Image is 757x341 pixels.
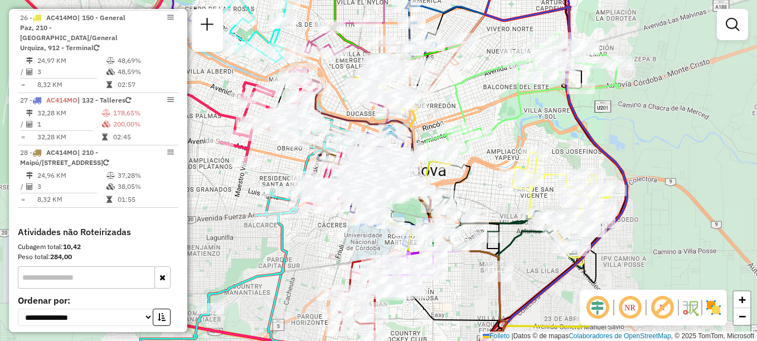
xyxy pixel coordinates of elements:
em: Opções [167,149,174,155]
span: Ocultar deslocamento [584,294,611,321]
i: Distância Total [26,110,33,116]
td: 24,97 KM [37,55,106,66]
span: | 150 - General Paz, 210 - [GEOGRAPHIC_DATA]/General Urquiza, 912 - Terminal [20,13,125,52]
i: % de utilização do peso [106,57,115,64]
font: 27 - [20,96,32,104]
td: 24,96 KM [37,170,106,181]
i: Total de Atividades [26,183,33,190]
i: % de utilização da cubagem [102,121,110,128]
img: UDC - Córdoba [384,130,398,144]
span: − [739,309,746,323]
img: Exibir/Ocultar setores [705,299,722,316]
i: Distância Total [26,172,33,179]
td: 01:55 [117,194,173,205]
button: Ordem crescente [153,309,171,326]
strong: 284,00 [50,252,72,261]
td: / [20,66,26,77]
i: Veículo já utilizado nesta sessão [94,45,99,51]
i: Veículo já utilizado nesta sessão [103,159,109,166]
td: = [20,131,26,143]
i: % de utilização da cubagem [106,69,115,75]
td: 02:57 [117,79,173,90]
td: 02:45 [113,131,174,143]
font: 48,59% [118,67,141,76]
font: 28 - [20,148,32,157]
td: 37,28% [117,170,173,181]
i: % de utilização do peso [106,172,115,179]
a: Folleto [483,332,509,340]
i: Veículo já utilizado nesta sessão [125,97,131,104]
td: / [20,119,26,130]
a: Colaboradores de OpenStreetMap [569,332,671,340]
i: Total de Atividades [26,69,33,75]
div: Cubagem total: [18,242,178,252]
td: 32,28 KM [37,131,101,143]
em: Opções [167,96,174,103]
td: 8,32 KM [37,194,106,205]
i: Distância Total [26,57,33,64]
td: 32,28 KM [37,108,101,119]
a: Nova sessão e pesquisa [196,13,219,38]
div: Datos © de mapas , © 2025 TomTom, Microsoft [480,332,757,341]
i: % de utilização da cubagem [106,183,115,190]
span: AC414MO [46,96,77,104]
h4: Atividades não Roteirizadas [18,227,178,237]
i: % de utilização do peso [102,110,110,116]
td: 3 [37,66,106,77]
span: AC414MO [46,148,77,157]
span: Ocultar NR [617,294,643,321]
i: Tempo total em rota [106,196,112,203]
span: Exibir rótulo [649,294,676,321]
td: 3 [37,181,106,192]
a: Exibir filtros [721,13,744,36]
img: Fluxo de ruas [681,299,699,316]
span: | 132 - Talleres [77,96,125,104]
label: Ordenar por: [18,294,178,307]
i: Tempo total em rota [106,81,112,88]
td: 178,65% [113,108,174,119]
td: / [20,181,26,192]
div: Peso total: [18,252,178,262]
td: = [20,194,26,205]
span: AC414MO [46,13,77,22]
td: 48,69% [117,55,173,66]
span: + [739,293,746,306]
td: = [20,79,26,90]
a: Alejar [734,308,750,325]
span: | [512,332,513,340]
i: Tempo total em rota [102,134,108,140]
span: | 210 - Maipú/[STREET_ADDRESS] [20,148,103,167]
font: 38,05% [118,182,141,191]
strong: 10,42 [63,242,81,251]
td: 1 [37,119,101,130]
img: UDC Cordoba [382,124,396,138]
em: Opções [167,14,174,21]
td: 8,32 KM [37,79,106,90]
a: Acercar [734,291,750,308]
font: 200,00% [113,120,140,128]
font: 26 - [20,13,32,22]
i: Total de Atividades [26,121,33,128]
